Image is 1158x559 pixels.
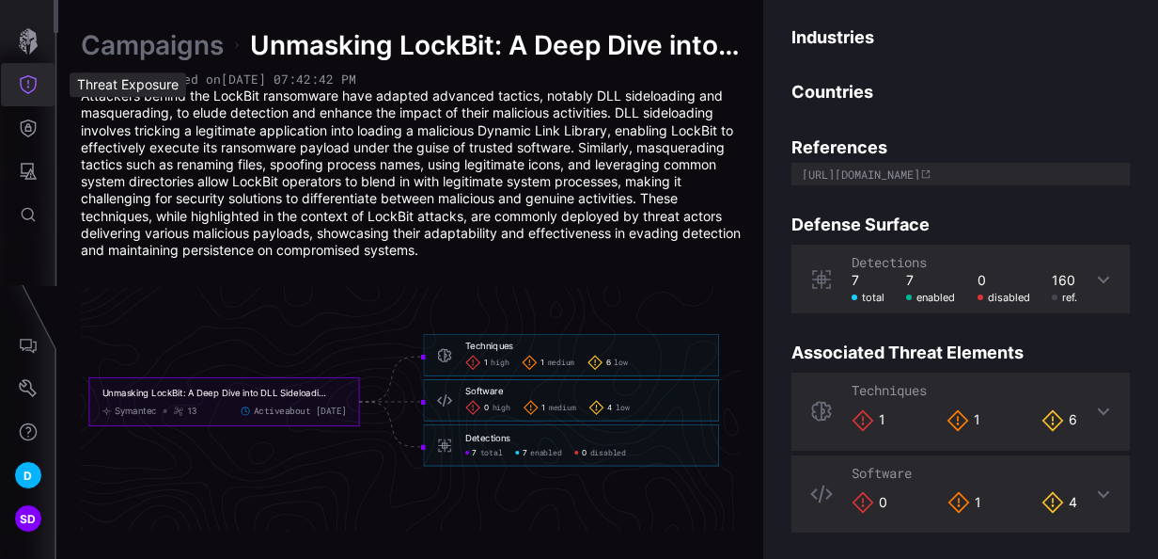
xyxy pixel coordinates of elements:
[791,245,1130,313] div: Detections7 total7 enabled0 disabled160 ref.
[491,358,509,368] span: high
[978,291,1030,304] div: disabled
[852,291,884,304] div: total
[221,71,356,88] time: [DATE] 07:42:42 PM
[465,385,503,396] div: Software
[947,491,981,514] div: 1
[791,342,1130,363] h4: Associated Threat Elements
[493,403,510,413] span: high
[852,381,927,399] span: Techniques
[852,409,885,432] div: 1
[23,466,32,486] span: D
[1052,291,1077,304] div: ref.
[20,509,37,529] span: SD
[523,448,527,458] span: 7
[791,158,1130,185] a: [URL][DOMAIN_NAME]
[607,403,612,413] span: 4
[102,388,327,399] div: Unmasking LockBit: A Deep Dive into DLL Sideloading and Masquerading Tactics
[548,358,575,368] span: medium
[81,88,741,259] p: Attackers behind the LockBit ransomware have adapted advanced tactics, notably DLL sideloading an...
[852,253,927,271] span: Detections
[791,136,1130,158] h4: References
[115,406,157,417] div: Symantec
[1041,491,1077,514] div: 4
[791,81,1130,103] h4: Countries
[70,72,186,97] div: Threat Exposure
[906,291,955,304] div: enabled
[530,448,562,458] span: enabled
[791,214,1130,235] h4: Defense Surface
[541,403,545,413] span: 1
[484,403,489,413] span: 0
[465,340,513,351] div: Techniques
[802,168,920,180] div: [URL][DOMAIN_NAME]
[549,403,576,413] span: medium
[484,358,488,368] span: 1
[606,358,611,368] span: 6
[465,433,510,444] div: Detections
[852,464,912,482] span: Software
[978,272,1030,289] div: 0
[852,272,884,289] div: 7
[616,403,629,413] span: low
[590,448,626,458] span: disabled
[582,448,587,458] span: 0
[480,448,503,458] span: total
[285,405,347,417] time: about [DATE]
[187,406,197,417] div: 13
[250,28,741,62] span: Unmasking LockBit: A Deep Dive into DLL Sideloading and Masquerading Tactics
[254,406,346,417] span: Active
[614,358,627,368] span: low
[1052,272,1077,289] div: 160
[472,448,477,458] span: 7
[101,72,356,88] span: Last modified on
[1041,409,1077,432] div: 6
[1,454,55,497] button: D
[540,358,544,368] span: 1
[81,28,224,62] a: Campaigns
[906,272,955,289] div: 7
[947,409,980,432] div: 1
[791,26,1130,48] h4: Industries
[852,491,887,514] div: 0
[1,497,55,540] button: SD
